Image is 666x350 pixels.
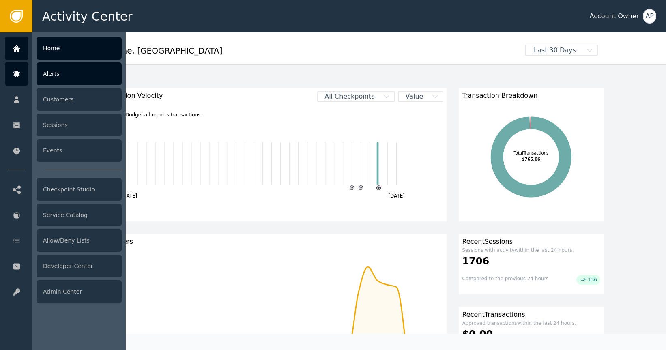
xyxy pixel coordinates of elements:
[37,139,122,162] div: Events
[399,92,430,101] span: Value
[42,7,133,26] span: Activity Center
[37,62,122,85] div: Alerts
[5,37,122,60] a: Home
[37,229,122,252] div: Allow/Deny Lists
[98,91,202,101] span: Transaction Velocity
[462,237,600,247] div: Recent Sessions
[513,151,549,155] tspan: Total Transactions
[37,88,122,111] div: Customers
[462,275,548,285] div: Compared to the previous 24 hours
[98,104,202,118] div: about how Dodgeball reports transactions.
[5,88,122,111] a: Customers
[462,320,600,327] div: Approved transactions within the last 24 hours.
[37,178,122,201] div: Checkpoint Studio
[98,237,443,247] div: Customers
[389,193,405,199] text: [DATE]
[589,11,639,21] div: Account Owner
[462,327,600,341] div: $0.00
[462,310,600,320] div: Recent Transactions
[462,91,537,101] span: Transaction Breakdown
[5,203,122,227] a: Service Catalog
[37,37,122,60] div: Home
[588,276,597,284] span: 136
[398,91,443,102] button: Value
[462,247,600,254] div: Sessions with activity within the last 24 hours.
[5,113,122,137] a: Sessions
[37,114,122,136] div: Sessions
[318,92,381,101] span: All Checkpoints
[5,254,122,278] a: Developer Center
[317,91,395,102] button: All Checkpoints
[5,62,122,86] a: Alerts
[5,139,122,162] a: Events
[643,9,656,24] button: AP
[37,280,122,303] div: Admin Center
[519,45,604,56] button: Last 30 Days
[522,157,541,161] tspan: $765.06
[462,254,600,268] div: 1706
[5,280,122,303] a: Admin Center
[5,229,122,252] a: Allow/Deny Lists
[5,178,122,201] a: Checkpoint Studio
[37,255,122,277] div: Developer Center
[377,142,379,185] rect: Transaction2025-09-07
[95,45,519,62] div: Welcome , [GEOGRAPHIC_DATA]
[98,104,202,111] a: Learn more
[526,45,584,55] span: Last 30 Days
[37,204,122,226] div: Service Catalog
